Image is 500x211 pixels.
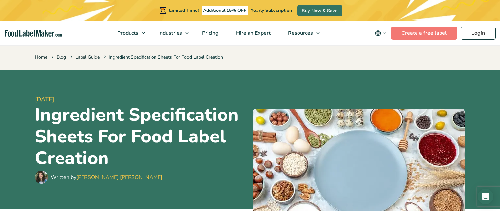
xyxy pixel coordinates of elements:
a: Login [461,27,496,40]
a: Pricing [194,21,226,45]
span: Yearly Subscription [251,7,292,13]
span: Additional 15% OFF [202,6,248,15]
a: Products [109,21,148,45]
span: Resources [286,30,314,37]
span: Limited Time! [169,7,199,13]
a: Hire an Expert [227,21,278,45]
img: Maria Abi Hanna - Food Label Maker [35,171,48,184]
h1: Ingredient Specification Sheets For Food Label Creation [35,104,248,169]
a: Buy Now & Save [297,5,342,16]
div: Written by [51,173,162,181]
span: Products [115,30,139,37]
a: Label Guide [75,54,100,60]
span: Industries [156,30,183,37]
a: Blog [57,54,66,60]
a: Create a free label [391,27,457,40]
div: Open Intercom Messenger [478,189,493,204]
span: [DATE] [35,95,248,104]
a: Home [35,54,47,60]
a: Industries [150,21,192,45]
a: [PERSON_NAME] [PERSON_NAME] [76,174,162,181]
span: Ingredient Specification Sheets For Food Label Creation [103,54,223,60]
span: Hire an Expert [234,30,271,37]
a: Resources [279,21,323,45]
span: Pricing [200,30,219,37]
